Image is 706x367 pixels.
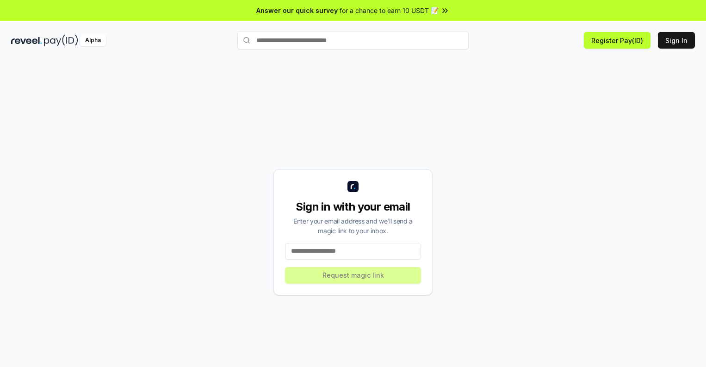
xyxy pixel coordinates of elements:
div: Alpha [80,35,106,46]
img: pay_id [44,35,78,46]
div: Sign in with your email [285,199,421,214]
span: for a chance to earn 10 USDT 📝 [340,6,439,15]
div: Enter your email address and we’ll send a magic link to your inbox. [285,216,421,236]
span: Answer our quick survey [256,6,338,15]
button: Sign In [658,32,695,49]
img: logo_small [347,181,359,192]
button: Register Pay(ID) [584,32,650,49]
img: reveel_dark [11,35,42,46]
